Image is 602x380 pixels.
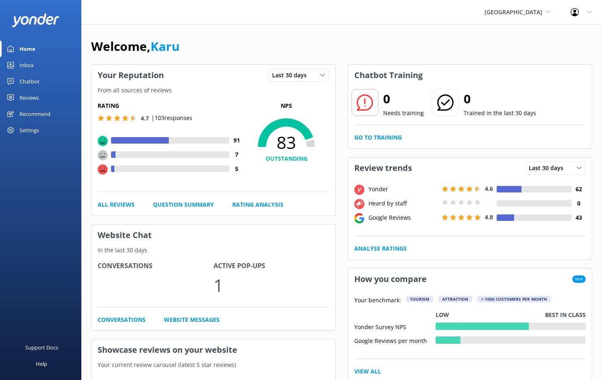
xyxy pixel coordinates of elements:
h5: Rating [98,101,244,110]
div: Google Reviews per month [354,336,436,344]
a: Go to Training [354,133,402,142]
h3: How you compare [348,269,433,290]
div: Chatbot [20,73,39,90]
a: View All [354,367,381,376]
div: Google Reviews [366,213,440,222]
a: Karu [150,38,180,55]
span: 83 [244,132,329,153]
span: 4.6 [485,185,493,192]
div: Home [20,41,35,57]
div: Reviews [20,90,39,106]
a: Rating Analysis [232,200,284,209]
h4: 62 [571,185,586,194]
h4: Conversations [98,261,214,271]
h4: OUTSTANDING [244,154,329,163]
p: Needs training [383,109,424,118]
div: Attraction [438,296,472,302]
div: Tourism [406,296,433,302]
h3: Review trends [348,157,418,179]
div: Inbox [20,57,34,73]
p: In the last 30 days [92,246,335,255]
div: Support Docs [25,339,58,356]
h3: Website Chat [92,225,335,246]
a: Question Summary [153,200,214,209]
div: Settings [20,122,39,138]
h4: Active Pop-ups [214,261,329,271]
a: All Reviews [98,200,135,209]
h4: 43 [571,213,586,222]
div: Yonder [366,185,440,194]
p: From all sources of reviews [92,86,335,95]
span: 4.8 [485,213,493,221]
p: | 103 responses [151,114,192,122]
span: Last 30 days [529,164,568,173]
h4: 91 [229,136,244,145]
h2: 0 [383,89,424,109]
a: Website Messages [164,315,220,324]
h1: Welcome, [91,37,180,56]
p: NPS [244,101,329,110]
div: > 1000 customers per month [477,296,551,302]
img: yonder-white-logo.png [12,13,59,27]
h3: Your Reputation [92,65,170,86]
a: Analyse Ratings [354,244,407,253]
h3: Chatbot Training [348,65,429,86]
div: Heard by staff [366,199,440,208]
span: New [572,275,586,283]
span: [GEOGRAPHIC_DATA] [484,8,542,16]
div: Recommend [20,106,50,122]
a: Conversations [98,315,146,324]
span: 4.7 [141,114,149,122]
p: Low [436,310,449,319]
h2: 0 [464,89,536,109]
h4: 7 [229,150,244,159]
h3: Showcase reviews on your website [92,339,335,360]
p: 1 [214,271,329,299]
h4: 5 [229,164,244,173]
p: Trained in the last 30 days [464,109,536,118]
h4: 0 [571,199,586,208]
div: Yonder Survey NPS [354,323,436,330]
div: Help [36,356,47,372]
p: Your current review carousel (latest 5 star reviews) [92,360,335,369]
p: Best in class [545,310,586,319]
p: Your benchmark: [354,296,401,306]
span: Last 30 days [272,71,312,80]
